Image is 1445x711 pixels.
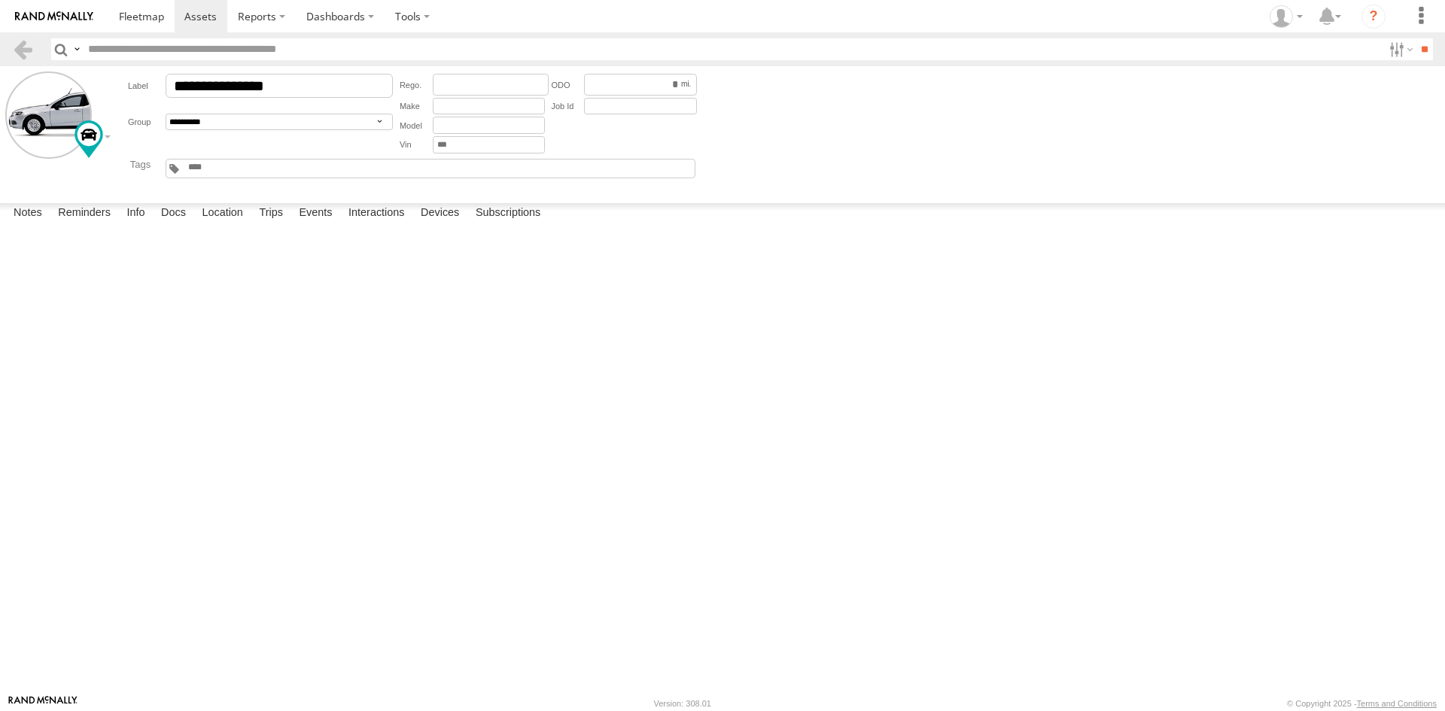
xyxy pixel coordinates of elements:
label: Search Filter Options [1383,38,1416,60]
label: Subscriptions [468,203,549,224]
label: Info [119,203,152,224]
a: Visit our Website [8,696,78,711]
div: Version: 308.01 [654,699,711,708]
label: Notes [6,203,50,224]
label: Location [194,203,251,224]
label: Trips [251,203,291,224]
a: Terms and Conditions [1357,699,1437,708]
label: Devices [413,203,467,224]
a: Back to previous Page [12,38,34,60]
div: Stephanie Tidaback [1264,5,1308,28]
label: Interactions [341,203,412,224]
label: Reminders [50,203,118,224]
label: Search Query [71,38,83,60]
label: Docs [154,203,193,224]
label: Events [291,203,339,224]
div: Change Map Icon [75,120,103,158]
i: ? [1361,5,1386,29]
img: rand-logo.svg [15,11,93,22]
div: © Copyright 2025 - [1287,699,1437,708]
